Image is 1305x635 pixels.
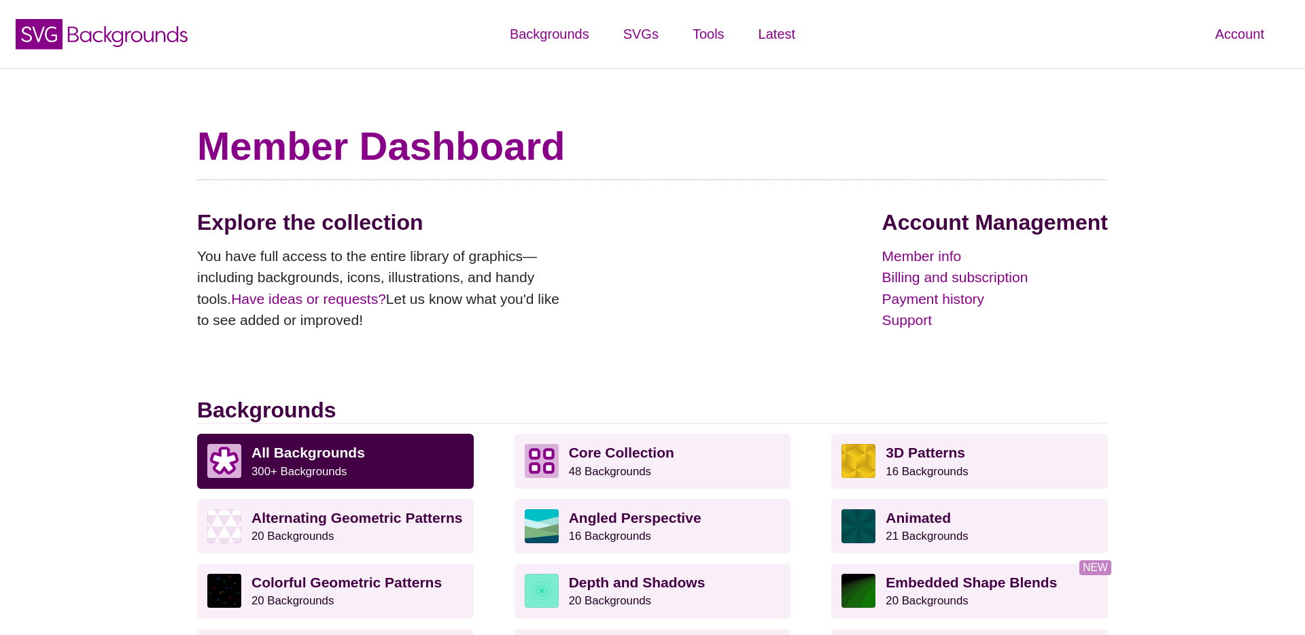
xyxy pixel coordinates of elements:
h2: Account Management [882,209,1108,235]
small: 21 Backgrounds [886,530,968,543]
strong: Animated [886,510,951,526]
a: SVGs [606,14,676,54]
strong: Colorful Geometric Patterns [251,574,442,590]
a: Angled Perspective16 Backgrounds [515,499,791,553]
strong: Depth and Shadows [569,574,706,590]
a: Colorful Geometric Patterns20 Backgrounds [197,564,474,618]
small: 48 Backgrounds [569,465,651,478]
img: a rainbow pattern of outlined geometric shapes [207,574,241,608]
a: Billing and subscription [882,267,1108,288]
a: Animated21 Backgrounds [831,499,1108,553]
a: Member info [882,245,1108,267]
a: Alternating Geometric Patterns20 Backgrounds [197,499,474,553]
img: light purple and white alternating triangle pattern [207,509,241,543]
strong: Embedded Shape Blends [886,574,1057,590]
a: Tools [676,14,742,54]
h2: Explore the collection [197,209,571,235]
strong: 3D Patterns [886,445,965,460]
a: All Backgrounds 300+ Backgrounds [197,434,474,488]
img: abstract landscape with sky mountains and water [525,509,559,543]
small: 20 Backgrounds [569,594,651,607]
a: Latest [742,14,812,54]
img: fancy golden cube pattern [841,444,875,478]
a: Embedded Shape Blends20 Backgrounds [831,564,1108,618]
img: green rave light effect animated background [841,509,875,543]
strong: Core Collection [569,445,674,460]
p: You have full access to the entire library of graphics—including backgrounds, icons, illustration... [197,245,571,331]
a: Depth and Shadows20 Backgrounds [515,564,791,618]
a: Core Collection 48 Backgrounds [515,434,791,488]
a: Support [882,309,1108,331]
h2: Backgrounds [197,397,1108,424]
strong: All Backgrounds [251,445,365,460]
small: 20 Backgrounds [251,530,334,543]
strong: Alternating Geometric Patterns [251,510,462,526]
h1: Member Dashboard [197,122,1108,170]
a: Payment history [882,288,1108,310]
a: Backgrounds [493,14,606,54]
small: 20 Backgrounds [251,594,334,607]
small: 16 Backgrounds [886,465,968,478]
img: green layered rings within rings [525,574,559,608]
small: 20 Backgrounds [886,594,968,607]
strong: Angled Perspective [569,510,701,526]
small: 300+ Backgrounds [251,465,347,478]
img: green to black rings rippling away from corner [841,574,875,608]
a: 3D Patterns16 Backgrounds [831,434,1108,488]
a: Account [1198,14,1281,54]
small: 16 Backgrounds [569,530,651,543]
a: Have ideas or requests? [231,291,386,307]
